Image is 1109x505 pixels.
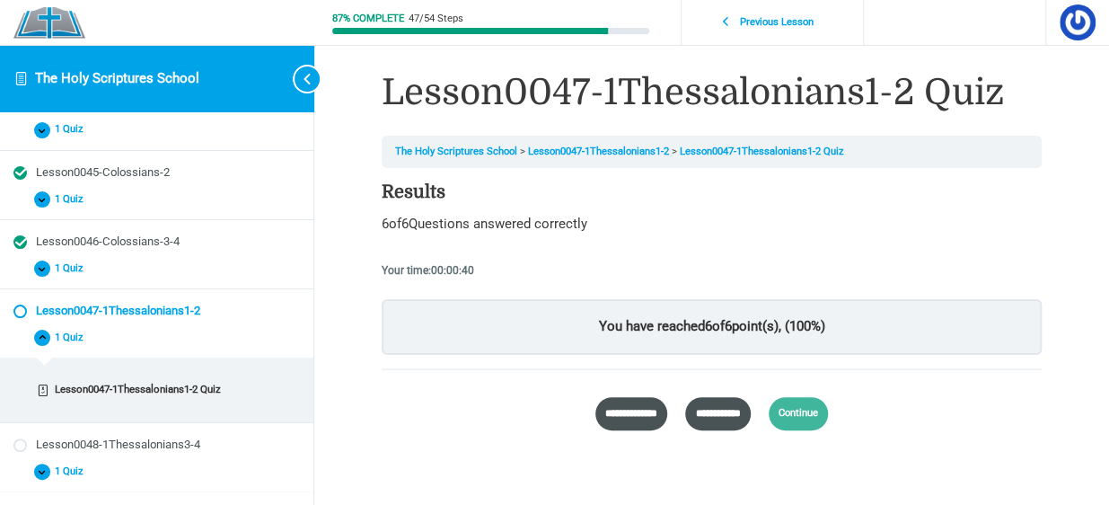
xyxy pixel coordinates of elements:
a: Lesson0047-1Thessalonians1-2 Quiz [680,146,844,157]
h1: Lesson0047-1Thessalonians1-2 Quiz [382,67,1042,118]
span: 6 [705,318,712,334]
div: Incomplete [36,384,49,397]
a: Not started Lesson0048-1Thessalonians3-4 [13,437,300,454]
div: 47/54 Steps [409,13,463,23]
nav: Breadcrumbs [382,136,1042,168]
button: 1 Quiz [13,255,300,281]
div: Lesson0047-1Thessalonians1-2 Quiz [55,382,289,397]
div: Lesson0047-1Thessalonians1-2 [36,303,300,320]
button: 1 Quiz [13,117,300,143]
span: 100% [789,318,821,334]
div: Lesson0045-Colossians-2 [36,164,300,182]
h4: Results [382,182,1042,203]
a: Continue [769,397,829,430]
div: Completed [13,166,27,180]
a: The Holy Scriptures School [35,70,199,86]
div: Not started [13,439,27,452]
div: Completed [13,235,27,249]
span: 1 Quiz [50,332,94,344]
a: Lesson0047-1Thessalonians1-2 [528,146,669,157]
a: The Holy Scriptures School [395,146,517,157]
span: 6 [382,216,389,232]
span: 1 Quiz [50,262,94,275]
span: 1 Quiz [50,193,94,206]
a: Previous Lesson [686,6,858,40]
span: 1 Quiz [50,465,94,478]
div: 87% Complete [332,13,404,23]
span: Previous Lesson [730,16,824,29]
span: 1 Quiz [50,123,94,136]
p: of Questions answered correctly [382,212,1042,237]
span: 6 [725,318,732,334]
div: Not started [13,305,27,318]
a: Completed Lesson0046-Colossians-3-4 [13,234,300,251]
button: 1 Quiz [13,458,300,484]
a: Not started Lesson0047-1Thessalonians1-2 [13,303,300,320]
p: Your time: [382,261,1042,280]
div: Lesson0048-1Thessalonians3-4 [36,437,300,454]
a: Completed Lesson0045-Colossians-2 [13,164,300,182]
button: Toggle sidebar navigation [278,45,314,112]
span: 00:00:40 [431,264,474,277]
div: Lesson0046-Colossians-3-4 [36,234,300,251]
a: Incomplete Lesson0047-1Thessalonians1-2 Quiz [20,377,295,403]
span: 6 [401,216,409,232]
p: You have reached of point(s), ( ) [382,299,1042,355]
button: 1 Quiz [13,324,300,350]
button: 1 Quiz [13,186,300,212]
